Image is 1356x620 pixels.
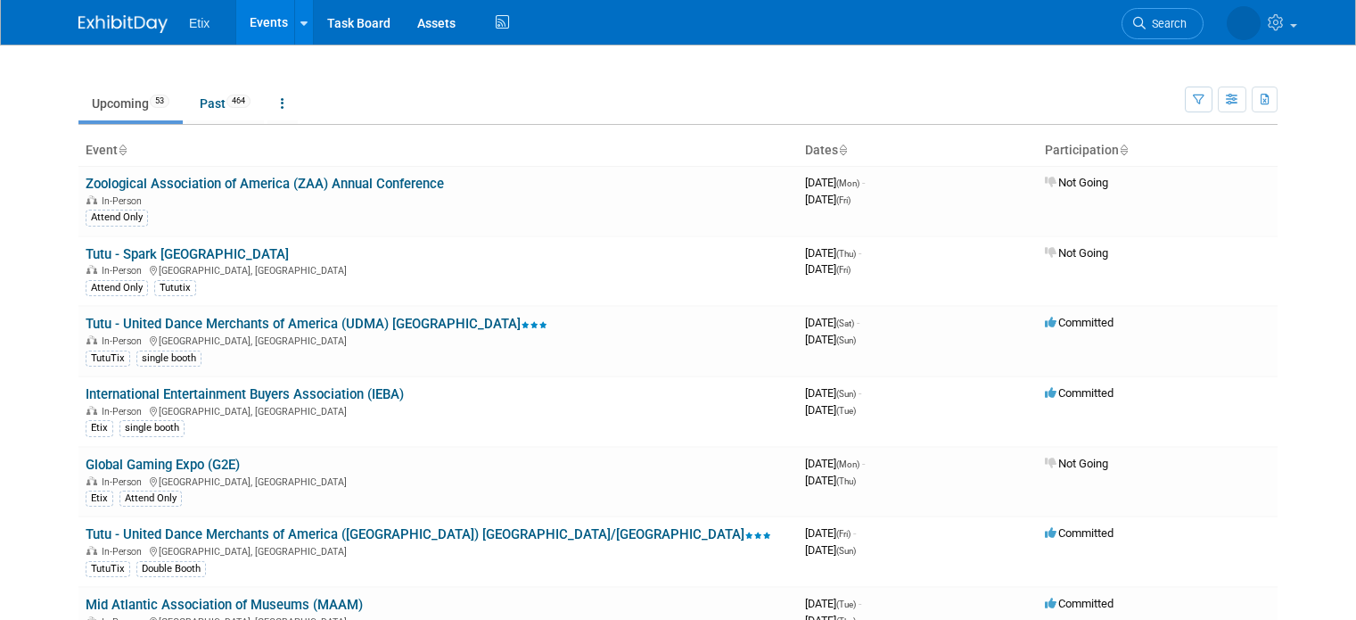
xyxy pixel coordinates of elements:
[186,87,264,120] a: Past464
[102,406,147,417] span: In-Person
[836,476,856,486] span: (Thu)
[86,316,547,332] a: Tutu - United Dance Merchants of America (UDMA) [GEOGRAPHIC_DATA]
[78,87,183,120] a: Upcoming53
[805,176,865,189] span: [DATE]
[102,476,147,488] span: In-Person
[102,265,147,277] span: In-Person
[859,246,861,260] span: -
[119,491,182,507] div: Attend Only
[86,210,148,226] div: Attend Only
[86,406,97,415] img: In-Person Event
[836,389,856,399] span: (Sun)
[86,474,791,488] div: [GEOGRAPHIC_DATA], [GEOGRAPHIC_DATA]
[1227,6,1261,40] img: Lakisha Cooper
[862,457,865,470] span: -
[102,335,147,347] span: In-Person
[86,546,97,555] img: In-Person Event
[86,543,791,558] div: [GEOGRAPHIC_DATA], [GEOGRAPHIC_DATA]
[86,420,113,436] div: Etix
[86,491,113,507] div: Etix
[836,599,856,609] span: (Tue)
[78,136,798,166] th: Event
[1119,143,1128,157] a: Sort by Participation Type
[798,136,1038,166] th: Dates
[136,351,201,367] div: single booth
[150,95,169,108] span: 53
[154,280,196,296] div: Tututix
[862,176,865,189] span: -
[86,457,240,473] a: Global Gaming Expo (G2E)
[86,597,363,613] a: Mid Atlantic Association of Museums (MAAM)
[805,474,856,487] span: [DATE]
[1045,597,1114,610] span: Committed
[1045,176,1108,189] span: Not Going
[119,420,185,436] div: single booth
[1045,386,1114,400] span: Committed
[1122,8,1204,39] a: Search
[805,457,865,470] span: [DATE]
[1038,136,1278,166] th: Participation
[836,335,856,345] span: (Sun)
[1045,457,1108,470] span: Not Going
[86,246,289,262] a: Tutu - Spark [GEOGRAPHIC_DATA]
[86,561,130,577] div: TutuTix
[836,459,859,469] span: (Mon)
[189,16,210,30] span: Etix
[118,143,127,157] a: Sort by Event Name
[136,561,206,577] div: Double Booth
[857,316,859,329] span: -
[859,386,861,400] span: -
[86,351,130,367] div: TutuTix
[805,333,856,346] span: [DATE]
[838,143,847,157] a: Sort by Start Date
[86,265,97,274] img: In-Person Event
[836,178,859,188] span: (Mon)
[836,195,851,205] span: (Fri)
[86,476,97,485] img: In-Person Event
[1045,246,1108,260] span: Not Going
[853,526,856,540] span: -
[805,386,861,400] span: [DATE]
[226,95,251,108] span: 464
[86,403,791,417] div: [GEOGRAPHIC_DATA], [GEOGRAPHIC_DATA]
[86,176,444,192] a: Zoological Association of America (ZAA) Annual Conference
[836,249,856,259] span: (Thu)
[86,386,404,402] a: International Entertainment Buyers Association (IEBA)
[86,262,791,277] div: [GEOGRAPHIC_DATA], [GEOGRAPHIC_DATA]
[805,597,861,610] span: [DATE]
[805,403,856,417] span: [DATE]
[78,15,168,33] img: ExhibitDay
[102,195,147,207] span: In-Person
[836,529,851,539] span: (Fri)
[86,335,97,344] img: In-Person Event
[805,246,861,260] span: [DATE]
[805,193,851,206] span: [DATE]
[805,526,856,540] span: [DATE]
[86,280,148,296] div: Attend Only
[805,316,859,329] span: [DATE]
[859,597,861,610] span: -
[86,195,97,204] img: In-Person Event
[836,265,851,275] span: (Fri)
[836,318,854,328] span: (Sat)
[86,333,791,347] div: [GEOGRAPHIC_DATA], [GEOGRAPHIC_DATA]
[1045,526,1114,540] span: Committed
[805,262,851,276] span: [DATE]
[102,546,147,558] span: In-Person
[836,546,856,556] span: (Sun)
[805,543,856,557] span: [DATE]
[86,526,771,542] a: Tutu - United Dance Merchants of America ([GEOGRAPHIC_DATA]) [GEOGRAPHIC_DATA]/[GEOGRAPHIC_DATA]
[1045,316,1114,329] span: Committed
[836,406,856,416] span: (Tue)
[1146,17,1187,30] span: Search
